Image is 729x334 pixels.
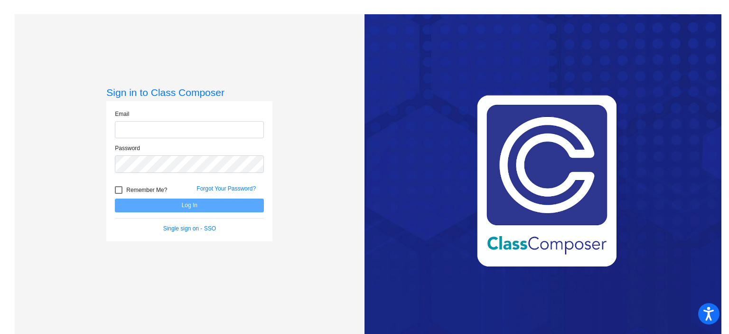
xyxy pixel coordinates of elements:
[115,199,264,212] button: Log In
[196,185,256,192] a: Forgot Your Password?
[115,110,129,118] label: Email
[106,86,272,98] h3: Sign in to Class Composer
[163,225,216,232] a: Single sign on - SSO
[115,144,140,153] label: Password
[126,184,167,196] span: Remember Me?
